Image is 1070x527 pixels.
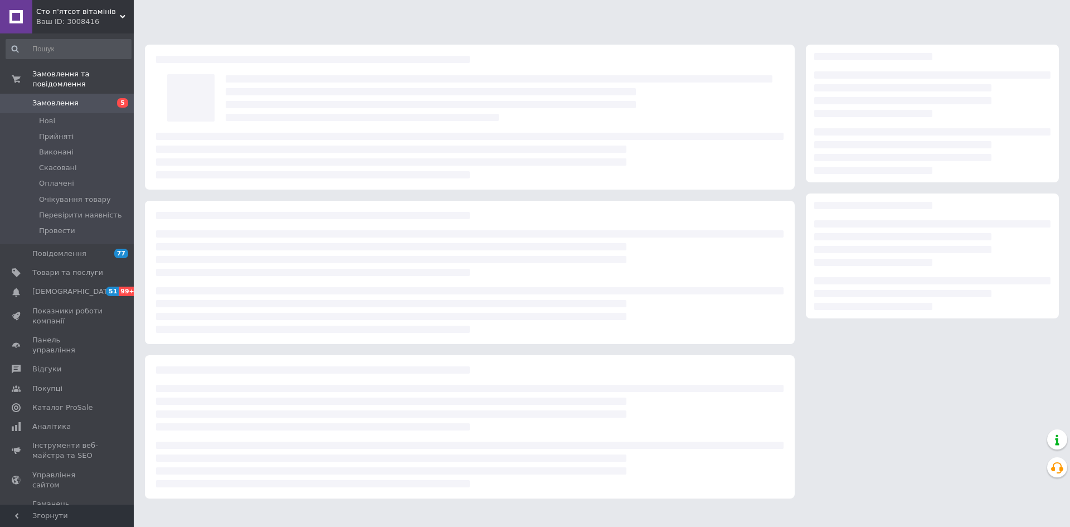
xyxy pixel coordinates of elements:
[39,178,74,188] span: Оплачені
[106,287,119,296] span: 51
[32,384,62,394] span: Покупці
[39,226,75,236] span: Провести
[39,132,74,142] span: Прийняті
[32,470,103,490] span: Управління сайтом
[6,39,132,59] input: Пошук
[39,210,122,220] span: Перевірити наявність
[39,163,77,173] span: Скасовані
[32,441,103,461] span: Інструменти веб-майстра та SEO
[117,98,128,108] span: 5
[32,98,79,108] span: Замовлення
[32,249,86,259] span: Повідомлення
[32,422,71,432] span: Аналітика
[32,69,134,89] span: Замовлення та повідомлення
[39,116,55,126] span: Нові
[36,17,134,27] div: Ваш ID: 3008416
[32,268,103,278] span: Товари та послуги
[32,364,61,374] span: Відгуки
[32,335,103,355] span: Панель управління
[114,249,128,258] span: 77
[32,403,93,413] span: Каталог ProSale
[119,287,137,296] span: 99+
[36,7,120,17] span: Cто п'ятсот вітамінів
[32,306,103,326] span: Показники роботи компанії
[32,499,103,519] span: Гаманець компанії
[32,287,115,297] span: [DEMOGRAPHIC_DATA]
[39,147,74,157] span: Виконані
[39,195,111,205] span: Очікування товару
